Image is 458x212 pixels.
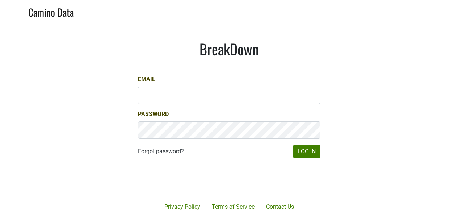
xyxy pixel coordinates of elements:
button: Log In [293,145,320,158]
h1: BreakDown [138,40,320,58]
label: Email [138,75,155,84]
a: Forgot password? [138,147,184,156]
a: Camino Data [28,3,74,20]
label: Password [138,110,169,119]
